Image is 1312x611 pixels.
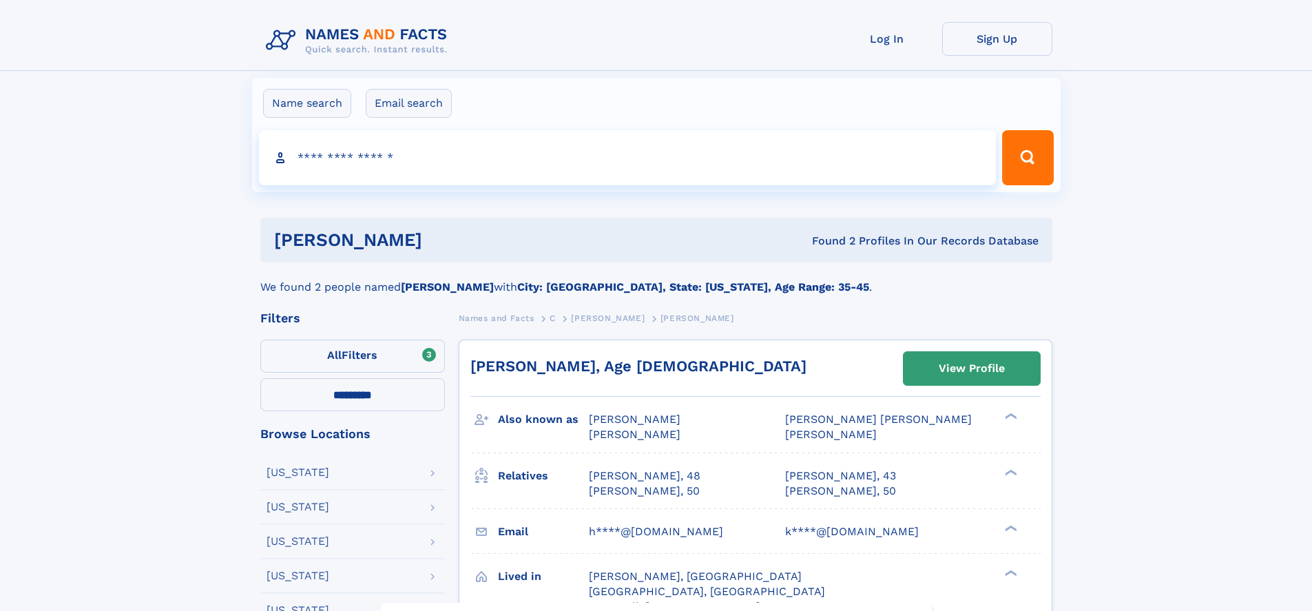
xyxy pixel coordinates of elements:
[939,353,1005,384] div: View Profile
[589,413,680,426] span: [PERSON_NAME]
[942,22,1052,56] a: Sign Up
[470,358,806,375] a: [PERSON_NAME], Age [DEMOGRAPHIC_DATA]
[267,570,329,581] div: [US_STATE]
[589,484,700,499] a: [PERSON_NAME], 50
[260,340,445,373] label: Filters
[617,234,1039,249] div: Found 2 Profiles In Our Records Database
[260,428,445,440] div: Browse Locations
[267,467,329,478] div: [US_STATE]
[785,428,877,441] span: [PERSON_NAME]
[498,408,589,431] h3: Also known as
[660,313,734,323] span: [PERSON_NAME]
[498,464,589,488] h3: Relatives
[517,280,869,293] b: City: [GEOGRAPHIC_DATA], State: [US_STATE], Age Range: 35-45
[785,468,896,484] a: [PERSON_NAME], 43
[263,89,351,118] label: Name search
[260,22,459,59] img: Logo Names and Facts
[260,312,445,324] div: Filters
[366,89,452,118] label: Email search
[401,280,494,293] b: [PERSON_NAME]
[498,520,589,543] h3: Email
[785,413,972,426] span: [PERSON_NAME] [PERSON_NAME]
[589,468,700,484] a: [PERSON_NAME], 48
[459,309,534,327] a: Names and Facts
[259,130,997,185] input: search input
[1001,568,1018,577] div: ❯
[327,349,342,362] span: All
[904,352,1040,385] a: View Profile
[589,428,680,441] span: [PERSON_NAME]
[1001,468,1018,477] div: ❯
[260,262,1052,296] div: We found 2 people named with .
[832,22,942,56] a: Log In
[1002,130,1053,185] button: Search Button
[498,565,589,588] h3: Lived in
[274,231,617,249] h1: [PERSON_NAME]
[1001,412,1018,421] div: ❯
[571,313,645,323] span: [PERSON_NAME]
[1001,524,1018,532] div: ❯
[267,501,329,512] div: [US_STATE]
[550,309,556,327] a: C
[589,585,825,598] span: [GEOGRAPHIC_DATA], [GEOGRAPHIC_DATA]
[571,309,645,327] a: [PERSON_NAME]
[550,313,556,323] span: C
[267,536,329,547] div: [US_STATE]
[589,570,802,583] span: [PERSON_NAME], [GEOGRAPHIC_DATA]
[785,484,896,499] a: [PERSON_NAME], 50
